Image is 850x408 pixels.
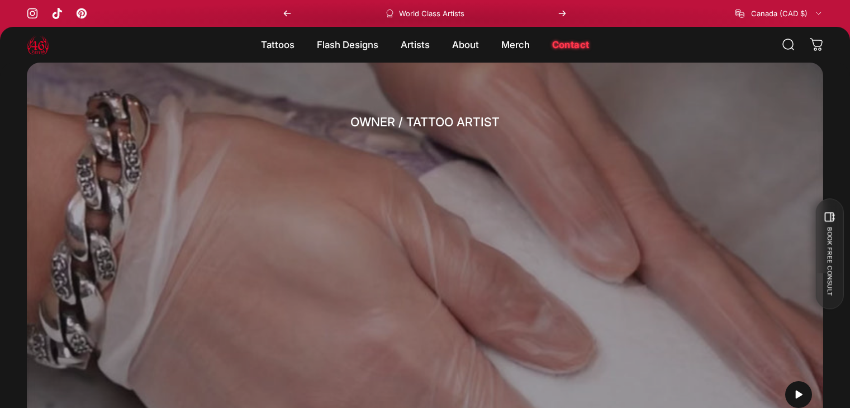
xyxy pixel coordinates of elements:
[250,33,306,56] summary: Tattoos
[751,9,808,18] span: Canada (CAD $)
[490,33,541,56] summary: Merch
[250,33,601,56] nav: Primary
[804,32,829,57] a: 0 items
[306,33,390,56] summary: Flash Designs
[541,33,601,56] a: Contact
[441,33,490,56] summary: About
[399,9,464,18] p: World Class Artists
[815,198,843,309] button: BOOK FREE CONSULT
[350,115,500,129] strong: OWNER / TATTOO ARTIST
[390,33,441,56] summary: Artists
